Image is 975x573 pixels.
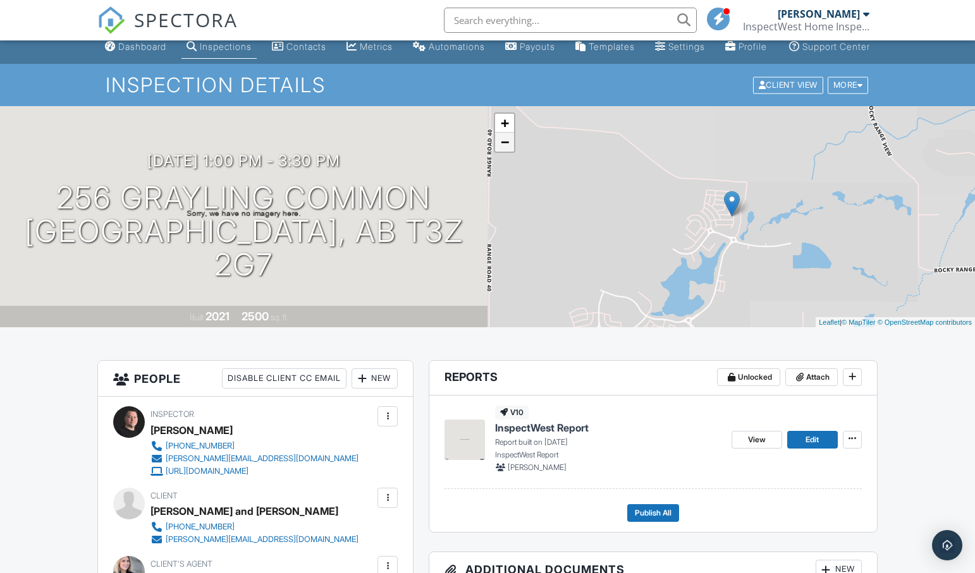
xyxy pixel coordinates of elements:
[166,534,359,545] div: [PERSON_NAME][EMAIL_ADDRESS][DOMAIN_NAME]
[150,521,359,533] a: [PHONE_NUMBER]
[150,421,233,440] div: [PERSON_NAME]
[106,74,869,96] h1: Inspection Details
[166,441,235,451] div: [PHONE_NUMBER]
[878,318,972,326] a: © OpenStreetMap contributors
[784,35,875,59] a: Support Center
[150,533,359,546] a: [PERSON_NAME][EMAIL_ADDRESS][DOMAIN_NAME]
[20,181,467,281] h1: 256 Grayling Common [GEOGRAPHIC_DATA], AB T3Z 2G7
[150,409,194,419] span: Inspector
[589,41,635,52] div: Templates
[166,454,359,464] div: [PERSON_NAME][EMAIL_ADDRESS][DOMAIN_NAME]
[181,35,257,59] a: Inspections
[150,440,359,452] a: [PHONE_NUMBER]
[743,20,869,33] div: InspectWest Home Inspection Ltd.
[819,318,840,326] a: Leaflet
[147,152,340,169] h3: [DATE] 1:00 pm - 3:30 pm
[190,313,204,322] span: Built
[97,6,125,34] img: The Best Home Inspection Software - Spectora
[150,452,359,465] a: [PERSON_NAME][EMAIL_ADDRESS][DOMAIN_NAME]
[429,41,485,52] div: Automations
[778,8,860,20] div: [PERSON_NAME]
[341,35,398,59] a: Metrics
[150,502,338,521] div: [PERSON_NAME] and [PERSON_NAME]
[134,6,238,33] span: SPECTORA
[352,368,398,389] div: New
[408,35,490,59] a: Automations (Basic)
[570,35,640,59] a: Templates
[444,8,697,33] input: Search everything...
[100,35,171,59] a: Dashboard
[816,317,975,328] div: |
[360,41,393,52] div: Metrics
[205,310,230,323] div: 2021
[828,76,869,93] div: More
[166,522,235,532] div: [PHONE_NUMBER]
[242,310,269,323] div: 2500
[150,465,359,478] a: [URL][DOMAIN_NAME]
[752,80,826,89] a: Client View
[720,35,772,59] a: Company Profile
[286,41,326,52] div: Contacts
[97,17,238,44] a: SPECTORA
[500,35,560,59] a: Payouts
[222,368,346,389] div: Disable Client CC Email
[802,41,870,52] div: Support Center
[739,41,767,52] div: Profile
[932,530,962,560] div: Open Intercom Messenger
[753,76,823,93] div: Client View
[98,361,413,397] h3: People
[650,35,710,59] a: Settings
[150,559,212,569] span: Client's Agent
[495,114,514,133] a: Zoom in
[520,41,555,52] div: Payouts
[150,491,178,500] span: Client
[166,466,248,476] div: [URL][DOMAIN_NAME]
[842,318,876,326] a: © MapTiler
[668,41,705,52] div: Settings
[271,313,288,322] span: sq. ft.
[267,35,331,59] a: Contacts
[495,133,514,152] a: Zoom out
